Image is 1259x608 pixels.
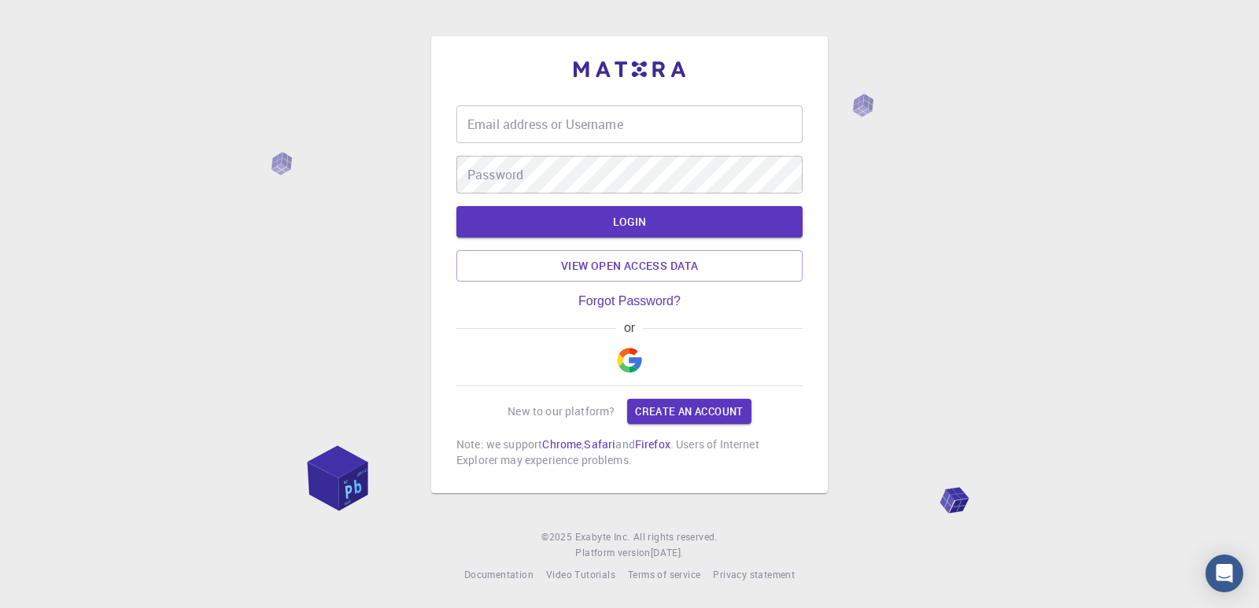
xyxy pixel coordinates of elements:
img: Google [617,348,642,373]
a: Safari [584,437,615,451]
a: Chrome [542,437,582,451]
a: Create an account [627,399,751,424]
span: Exabyte Inc. [575,530,630,543]
div: Open Intercom Messenger [1205,555,1243,592]
a: Documentation [464,567,534,583]
p: Note: we support , and . Users of Internet Explorer may experience problems. [456,437,803,468]
a: Exabyte Inc. [575,529,630,545]
a: Forgot Password? [578,294,681,308]
span: or [616,321,642,335]
span: [DATE] . [651,546,684,558]
button: LOGIN [456,206,803,238]
p: New to our platform? [508,403,615,419]
span: Video Tutorials [546,568,615,580]
a: [DATE]. [651,545,684,561]
span: Documentation [464,568,534,580]
a: Terms of service [628,567,700,583]
span: Terms of service [628,568,700,580]
span: Platform version [575,545,650,561]
a: Privacy statement [713,567,795,583]
a: Video Tutorials [546,567,615,583]
span: Privacy statement [713,568,795,580]
span: © 2025 [541,529,574,545]
a: Firefox [635,437,670,451]
a: View open access data [456,250,803,282]
span: All rights reserved. [633,529,718,545]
